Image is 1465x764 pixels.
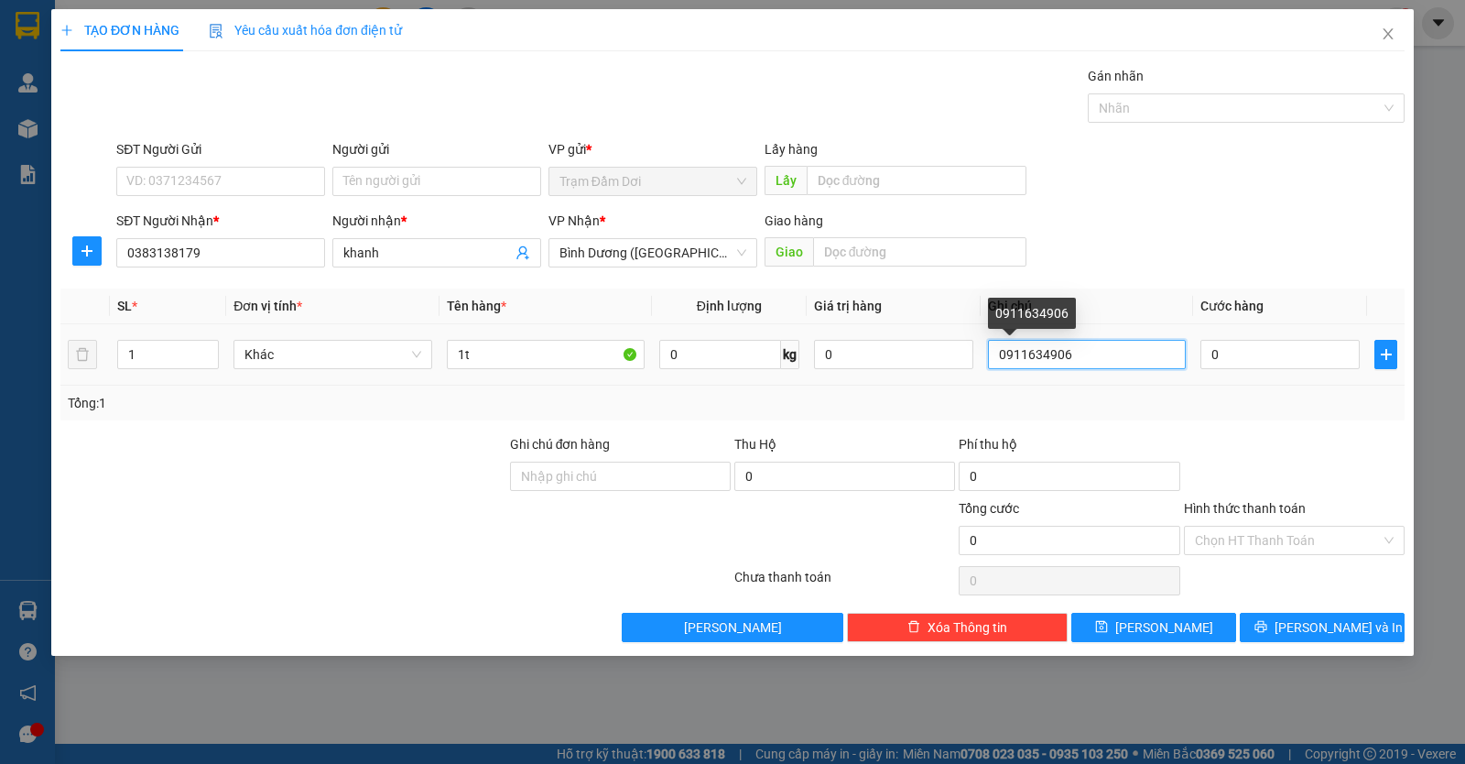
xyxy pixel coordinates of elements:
span: [PERSON_NAME] [1115,617,1213,638]
button: printer[PERSON_NAME] và In [1240,613,1405,642]
span: plus [1375,347,1396,362]
img: icon [209,24,223,38]
button: Close [1362,9,1414,60]
span: Tên hàng [447,299,506,313]
span: Khác [244,341,420,368]
button: save[PERSON_NAME] [1071,613,1236,642]
span: VP Nhận [548,213,600,228]
span: [PERSON_NAME] [684,617,782,638]
span: Bình Dương (BX Bàu Bàng) [559,239,746,267]
span: user-add [515,246,530,260]
div: Phí thu hộ [959,434,1179,462]
div: SĐT Người Nhận [116,211,325,231]
span: Đơn vị tính [233,299,302,313]
span: close [1381,27,1395,41]
span: Trạm Đầm Dơi [559,168,746,195]
span: plus [60,24,73,37]
span: Xóa Thông tin [928,617,1007,638]
input: Ghi chú đơn hàng [510,462,731,491]
span: save [1095,620,1108,635]
div: Người gửi [332,139,541,159]
div: Tổng: 1 [68,393,567,413]
span: Giao [765,237,813,267]
span: [PERSON_NAME] và In [1275,617,1403,638]
span: printer [1254,620,1267,635]
span: Tổng cước [959,501,1019,516]
span: Yêu cầu xuất hóa đơn điện tử [209,23,402,38]
span: delete [907,620,920,635]
input: Dọc đường [807,166,1027,195]
span: TẠO ĐƠN HÀNG [60,23,179,38]
span: Cước hàng [1200,299,1264,313]
div: Người nhận [332,211,541,231]
label: Gán nhãn [1088,69,1144,83]
span: Lấy hàng [765,142,818,157]
span: Định lượng [697,299,762,313]
span: plus [73,244,101,258]
label: Ghi chú đơn hàng [510,437,611,452]
button: deleteXóa Thông tin [847,613,1068,642]
input: VD: Bàn, Ghế [447,340,645,369]
span: Thu Hộ [734,437,776,452]
div: Chưa thanh toán [732,567,957,599]
span: Giá trị hàng [814,299,882,313]
button: plus [1374,340,1397,369]
span: Lấy [765,166,807,195]
button: delete [68,340,97,369]
input: 0 [814,340,973,369]
button: [PERSON_NAME] [622,613,842,642]
span: SL [117,299,132,313]
div: VP gửi [548,139,757,159]
button: plus [72,236,102,266]
input: Ghi Chú [988,340,1186,369]
th: Ghi chú [981,289,1193,324]
label: Hình thức thanh toán [1184,501,1306,516]
span: kg [781,340,799,369]
span: Giao hàng [765,213,823,228]
input: Dọc đường [813,237,1027,267]
div: 0911634906 [988,298,1076,329]
div: SĐT Người Gửi [116,139,325,159]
